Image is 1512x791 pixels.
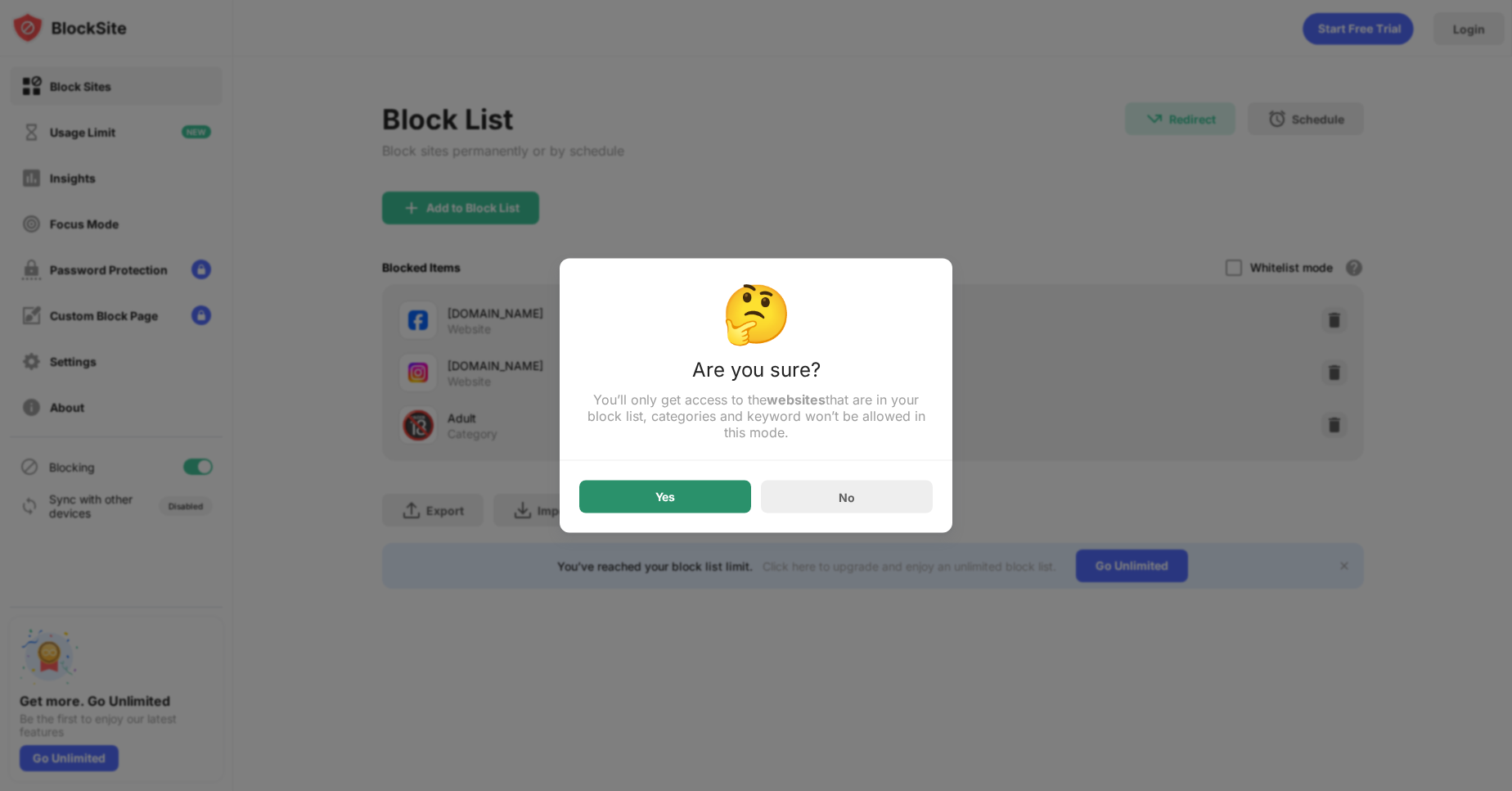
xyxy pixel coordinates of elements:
div: No [839,490,855,504]
div: 🤔 [579,278,933,348]
div: You’ll only get access to the that are in your block list, categories and keyword won’t be allowe... [579,391,933,441]
div: Yes [655,490,675,504]
strong: websites [767,391,826,408]
div: Are you sure? [579,358,933,391]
